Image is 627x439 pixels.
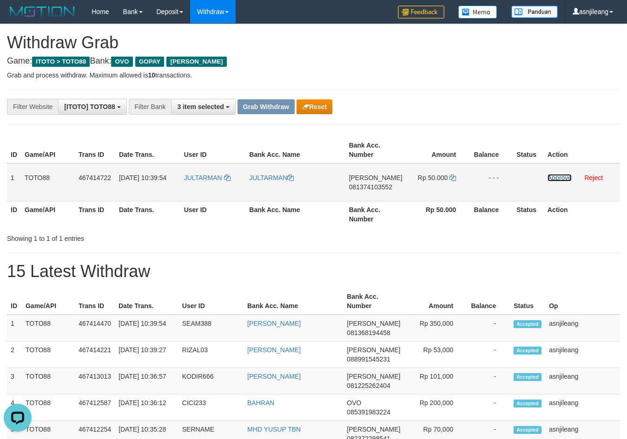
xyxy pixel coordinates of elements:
[7,368,22,394] td: 3
[119,174,166,181] span: [DATE] 10:39:54
[64,103,115,110] span: [ITOTO] TOTO88
[545,394,620,421] td: asnjileang
[467,342,510,368] td: -
[75,315,115,342] td: 467414470
[244,288,343,315] th: Bank Acc. Name
[75,288,115,315] th: Trans ID
[21,163,75,201] td: TOTO88
[75,368,115,394] td: 467413013
[345,201,406,227] th: Bank Acc. Number
[347,373,400,380] span: [PERSON_NAME]
[21,201,75,227] th: Game/API
[449,174,456,181] a: Copy 50000 to clipboard
[178,288,244,315] th: User ID
[247,346,301,354] a: [PERSON_NAME]
[238,99,295,114] button: Grab Withdraw
[347,399,361,407] span: OVO
[458,6,497,19] img: Button%20Memo.svg
[7,230,254,243] div: Showing 1 to 1 of 1 entries
[467,288,510,315] th: Balance
[347,320,400,327] span: [PERSON_NAME]
[177,103,224,110] span: 3 item selected
[544,201,620,227] th: Action
[7,315,22,342] td: 1
[79,174,111,181] span: 467414722
[171,99,235,115] button: 3 item selected
[545,288,620,315] th: Op
[398,6,444,19] img: Feedback.jpg
[347,382,390,389] span: Copy 081225262404 to clipboard
[7,71,620,80] p: Grab and process withdraw. Maximum allowed is transactions.
[115,288,178,315] th: Date Trans.
[178,342,244,368] td: RIZAL03
[467,394,510,421] td: -
[115,137,180,163] th: Date Trans.
[514,320,541,328] span: Accepted
[7,163,21,201] td: 1
[510,288,545,315] th: Status
[584,174,603,181] a: Reject
[115,394,178,421] td: [DATE] 10:36:12
[343,288,404,315] th: Bank Acc. Number
[470,201,513,227] th: Balance
[184,174,231,181] a: JULTARMAN
[7,342,22,368] td: 2
[545,368,620,394] td: asnjileang
[345,137,406,163] th: Bank Acc. Number
[404,288,467,315] th: Amount
[115,201,180,227] th: Date Trans.
[180,137,246,163] th: User ID
[58,99,126,115] button: [ITOTO] TOTO88
[115,315,178,342] td: [DATE] 10:39:54
[349,174,403,181] span: [PERSON_NAME]
[545,342,620,368] td: asnjileang
[22,342,75,368] td: TOTO88
[111,57,132,67] span: OVO
[247,399,274,407] a: BAHRAN
[406,137,470,163] th: Amount
[247,426,301,433] a: MHD YUSUP TBN
[22,368,75,394] td: TOTO88
[347,329,390,336] span: Copy 081368194458 to clipboard
[115,342,178,368] td: [DATE] 10:39:27
[7,57,620,66] h4: Game: Bank:
[7,99,58,115] div: Filter Website
[544,137,620,163] th: Action
[75,394,115,421] td: 467412587
[180,201,246,227] th: User ID
[7,262,620,281] h1: 15 Latest Withdraw
[347,346,400,354] span: [PERSON_NAME]
[184,174,222,181] span: JULTARMAN
[245,137,345,163] th: Bank Acc. Name
[297,99,332,114] button: Reset
[245,201,345,227] th: Bank Acc. Name
[166,57,226,67] span: [PERSON_NAME]
[7,5,78,19] img: MOTION_logo.png
[545,315,620,342] td: asnjileang
[347,408,390,416] span: Copy 085391983224 to clipboard
[7,394,22,421] td: 4
[404,342,467,368] td: Rp 53,000
[247,320,301,327] a: [PERSON_NAME]
[404,315,467,342] td: Rp 350,000
[514,347,541,355] span: Accepted
[249,174,294,181] a: JULTARMAN
[470,137,513,163] th: Balance
[418,174,448,181] span: Rp 50.000
[406,201,470,227] th: Rp 50.000
[347,426,400,433] span: [PERSON_NAME]
[7,288,22,315] th: ID
[514,426,541,434] span: Accepted
[178,315,244,342] td: SEAM388
[178,394,244,421] td: CICI233
[178,368,244,394] td: KODIR666
[135,57,165,67] span: GOPAY
[404,368,467,394] td: Rp 101,000
[349,183,392,191] span: Copy 081374103552 to clipboard
[513,137,544,163] th: Status
[404,394,467,421] td: Rp 200,000
[467,368,510,394] td: -
[21,137,75,163] th: Game/API
[548,174,572,181] a: Approve
[347,355,390,363] span: Copy 088991545231 to clipboard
